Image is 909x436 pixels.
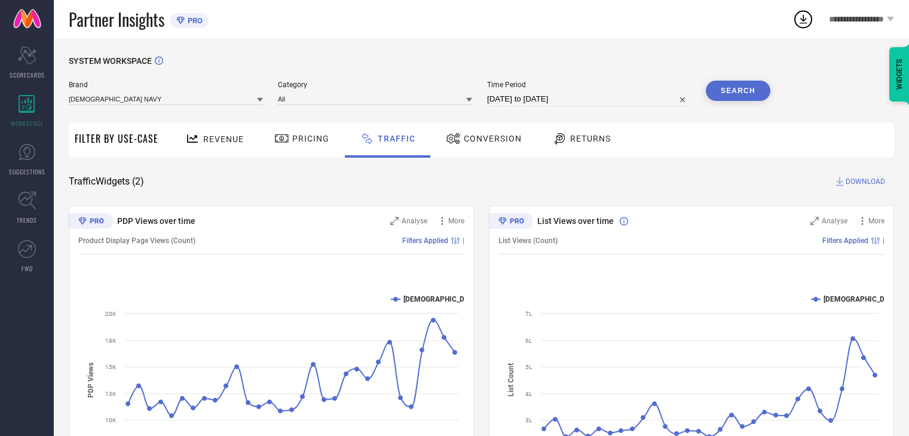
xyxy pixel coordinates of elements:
span: More [868,217,884,225]
text: 20K [105,311,117,317]
span: Conversion [464,134,522,143]
tspan: List Count [507,363,515,397]
text: [DEMOGRAPHIC_DATA] NAVY [403,295,500,303]
span: List Views (Count) [498,237,558,245]
span: List Views over time [537,216,614,226]
text: 6L [525,337,532,344]
input: Select time period [487,92,691,106]
span: SYSTEM WORKSPACE [69,56,152,66]
span: Brand [69,81,263,89]
button: Search [706,81,770,101]
span: TRENDS [17,216,37,225]
text: 18K [105,337,117,344]
span: Time Period [487,81,691,89]
tspan: PDP Views [87,363,95,398]
span: SUGGESTIONS [9,167,45,176]
span: Filters Applied [402,237,448,245]
span: More [448,217,464,225]
text: 7L [525,311,532,317]
span: Traffic [378,134,415,143]
span: Filters Applied [822,237,868,245]
div: Premium [489,213,533,231]
text: 10K [105,417,117,423]
span: PRO [185,16,203,25]
span: Analyse [402,217,427,225]
text: 5L [525,364,532,370]
span: Category [278,81,472,89]
span: DOWNLOAD [846,176,885,188]
span: Traffic Widgets ( 2 ) [69,176,144,188]
span: PDP Views over time [117,216,195,226]
span: Product Display Page Views (Count) [78,237,195,245]
span: SCORECARDS [10,70,45,79]
span: Partner Insights [69,7,164,32]
text: 15K [105,364,117,370]
span: WORKSPACE [11,119,44,128]
span: Filter By Use-Case [75,131,158,146]
text: 13K [105,391,117,397]
svg: Zoom [390,217,399,225]
span: FWD [22,264,33,273]
svg: Zoom [810,217,819,225]
span: | [463,237,464,245]
text: 4L [525,391,532,397]
span: Returns [570,134,611,143]
span: Analyse [822,217,847,225]
span: Pricing [292,134,329,143]
span: Revenue [203,134,244,144]
text: 3L [525,417,532,423]
span: | [883,237,884,245]
div: Premium [69,213,113,231]
div: Open download list [792,8,814,30]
